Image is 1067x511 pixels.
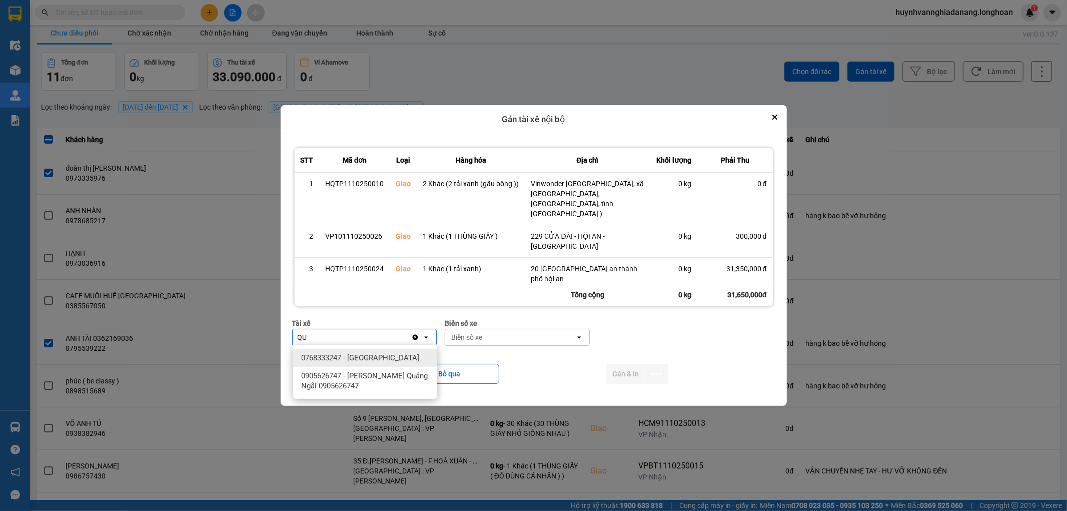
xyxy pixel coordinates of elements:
[531,154,644,166] div: Địa chỉ
[423,264,519,274] div: 1 Khác (1 tải xanh)
[531,231,644,251] div: 229 CỬA ĐÀI - HỘI AN - [GEOGRAPHIC_DATA]
[575,333,583,341] svg: open
[281,105,787,134] div: Gán tài xế nội bộ
[396,179,411,189] div: Giao
[301,179,314,189] div: 1
[301,231,314,241] div: 2
[292,318,437,329] div: Tài xế
[531,179,644,219] div: Vinwonder [GEOGRAPHIC_DATA], xã [GEOGRAPHIC_DATA], [GEOGRAPHIC_DATA], tỉnh [GEOGRAPHIC_DATA] )
[399,364,499,384] button: Bỏ qua
[445,318,590,329] div: Biển số xe
[656,231,692,241] div: 0 kg
[326,154,384,166] div: Mã đơn
[656,154,692,166] div: Khối lượng
[301,154,314,166] div: STT
[704,179,767,189] div: 0 đ
[704,231,767,241] div: 300,000 đ
[650,283,698,306] div: 0 kg
[411,333,419,341] svg: Clear value
[704,264,767,274] div: 31,350,000 đ
[423,154,519,166] div: Hàng hóa
[396,264,411,274] div: Giao
[769,111,781,123] button: Close
[531,264,644,284] div: 20 [GEOGRAPHIC_DATA] an thành phố hội an
[396,231,411,241] div: Giao
[301,371,433,391] span: 0905626747 - [PERSON_NAME] Quảng Ngãi 0905626747
[698,283,773,306] div: 31,650,000đ
[656,179,692,189] div: 0 kg
[301,264,314,274] div: 3
[656,264,692,274] div: 0 kg
[293,345,437,399] ul: Menu
[423,231,519,241] div: 1 Khác (1 THÙNG GIẤY )
[281,105,787,406] div: dialog
[606,364,645,384] button: Gán & In
[326,231,384,241] div: VP101110250026
[301,353,419,363] span: 0768333247 - [GEOGRAPHIC_DATA]
[396,154,411,166] div: Loại
[326,179,384,189] div: HQTP1110250010
[704,154,767,166] div: Phải Thu
[525,283,650,306] div: Tổng cộng
[326,264,384,274] div: HQTP1110250024
[451,332,482,342] div: Biển số xe
[422,333,430,341] svg: open
[423,179,519,189] div: 2 Khác (2 tải xanh (gấu bông ))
